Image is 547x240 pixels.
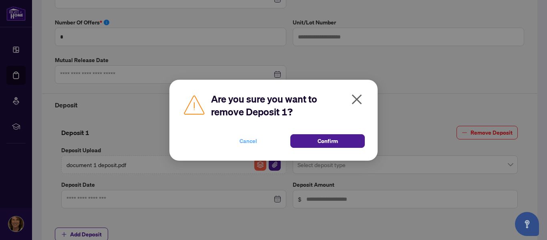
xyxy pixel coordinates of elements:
[515,212,539,236] button: Open asap
[182,93,206,117] img: Caution Icon
[211,93,365,118] h2: Are you sure you want to remove Deposit 1?
[350,93,363,106] span: close
[318,135,338,147] span: Confirm
[239,135,257,147] span: Cancel
[211,134,286,148] button: Cancel
[290,134,365,148] button: Confirm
